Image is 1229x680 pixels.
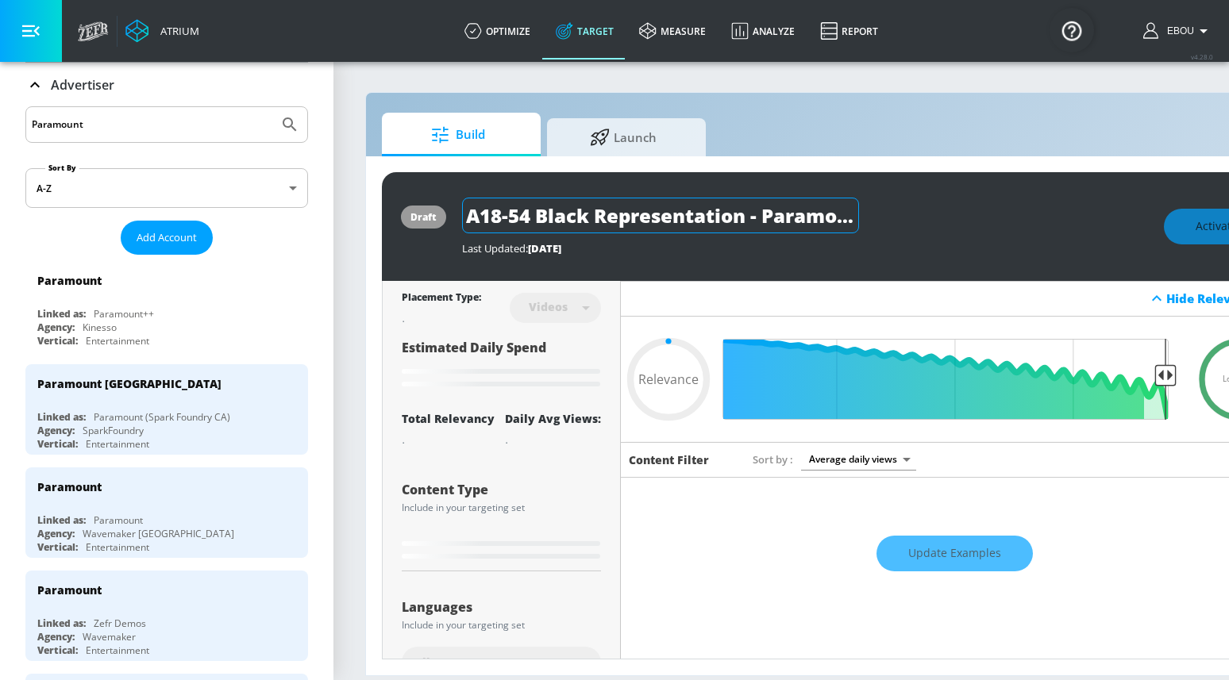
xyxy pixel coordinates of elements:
[37,479,102,494] div: Paramount
[801,448,916,470] div: Average daily views
[86,334,149,348] div: Entertainment
[753,452,793,467] span: Sort by
[37,527,75,540] div: Agency:
[45,163,79,173] label: Sort By
[402,647,601,678] div: All Languages
[25,467,308,558] div: ParamountLinked as:ParamountAgency:Wavemaker [GEOGRAPHIC_DATA]Vertical:Entertainment
[37,582,102,597] div: Paramount
[25,364,308,455] div: Paramount [GEOGRAPHIC_DATA]Linked as:Paramount (Spark Foundry CA)Agency:SparkFoundryVertical:Ente...
[25,63,308,107] div: Advertiser
[37,540,78,554] div: Vertical:
[25,571,308,661] div: ParamountLinked as:Zefr DemosAgency:WavemakerVertical:Entertainment
[32,114,272,135] input: Search by name
[86,437,149,451] div: Entertainment
[521,300,576,313] div: Videos
[402,339,601,392] div: Estimated Daily Spend
[37,321,75,334] div: Agency:
[528,241,561,255] span: [DATE]
[83,321,117,334] div: Kinesso
[37,513,86,527] div: Linked as:
[37,644,78,657] div: Vertical:
[414,655,494,670] span: All Languages
[37,424,75,437] div: Agency:
[51,76,114,94] p: Advertiser
[86,540,149,554] div: Entertainment
[137,229,197,247] span: Add Account
[94,410,230,424] div: Paramount (Spark Foundry CA)
[83,630,136,644] div: Wavemaker
[37,437,78,451] div: Vertical:
[398,116,518,154] span: Build
[125,19,199,43] a: Atrium
[1143,21,1213,40] button: Ebou
[410,210,437,224] div: draft
[37,307,86,321] div: Linked as:
[37,410,86,424] div: Linked as:
[402,339,546,356] span: Estimated Daily Spend
[94,513,143,527] div: Paramount
[402,411,495,426] div: Total Relevancy
[638,373,699,386] span: Relevance
[1191,52,1213,61] span: v 4.28.0
[94,617,146,630] div: Zefr Demos
[94,307,154,321] div: Paramount++
[25,168,308,208] div: A-Z
[121,221,213,255] button: Add Account
[25,261,308,352] div: ParamountLinked as:Paramount++Agency:KinessoVertical:Entertainment
[272,107,307,142] button: Submit Search
[629,452,709,467] h6: Content Filter
[402,290,481,307] div: Placement Type:
[37,334,78,348] div: Vertical:
[626,2,719,60] a: measure
[37,376,222,391] div: Paramount [GEOGRAPHIC_DATA]
[83,527,234,540] div: Wavemaker [GEOGRAPHIC_DATA]
[719,2,807,60] a: Analyze
[402,601,601,613] div: Languages
[37,630,75,644] div: Agency:
[1050,8,1094,52] button: Open Resource Center
[402,483,601,496] div: Content Type
[505,411,601,426] div: Daily Avg Views:
[83,424,144,437] div: SparkFoundry
[86,644,149,657] div: Entertainment
[402,503,601,513] div: Include in your targeting set
[37,617,86,630] div: Linked as:
[1161,25,1194,36] span: login as: ebou.njie@zefr.com
[452,2,543,60] a: optimize
[732,339,1177,420] input: Final Threshold
[154,24,199,38] div: Atrium
[807,2,891,60] a: Report
[563,118,684,156] span: Launch
[37,273,102,288] div: Paramount
[543,2,626,60] a: Target
[402,620,601,630] div: Include in your targeting set
[462,241,1148,255] div: Last Updated:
